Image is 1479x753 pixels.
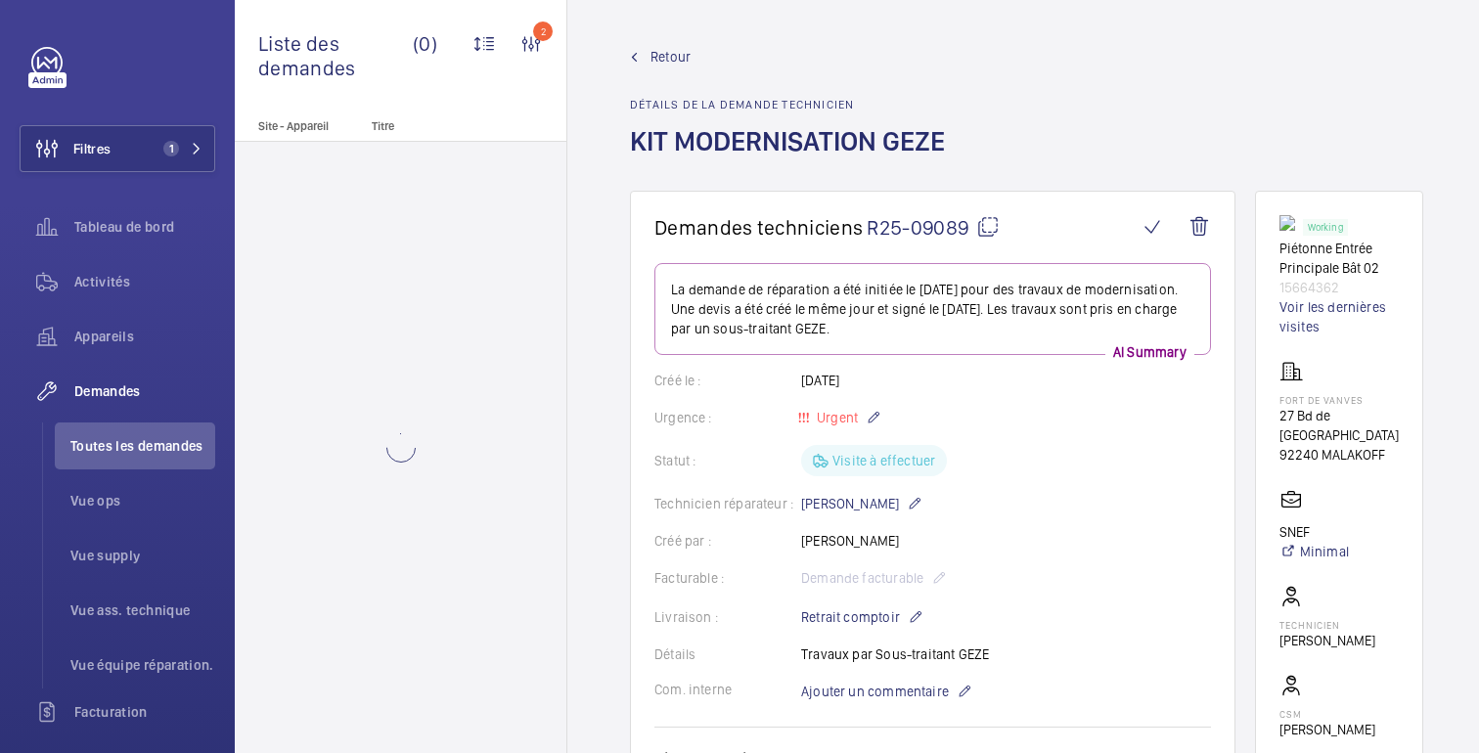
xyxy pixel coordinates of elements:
p: Site - Appareil [235,119,364,133]
a: Minimal [1279,542,1349,561]
font: Vue supply [70,548,141,563]
span: Ajouter un commentaire [801,682,949,701]
font: Appareils [74,329,134,344]
p: Fort de vanves [1279,394,1399,406]
p: Technicien [1279,619,1375,631]
p: Retrait comptoir [801,605,923,629]
p: CSM [1279,708,1375,720]
span: R25-09089 [867,215,1000,240]
font: Tableau de bord [74,219,174,235]
font: Vue équipe réparation. [70,657,214,673]
font: Toutes les demandes [70,438,203,454]
span: Demandes techniciens [654,215,863,240]
font: Activités [74,274,130,289]
p: SNEF [1279,522,1349,542]
h2: Détails de la demande technicien [630,98,957,111]
p: 92240 MALAKOFF [1279,445,1399,465]
font: Demandes [74,383,141,399]
p: 27 Bd de [GEOGRAPHIC_DATA] [1279,406,1399,445]
a: Voir les dernières visites [1279,297,1399,336]
img: telescopic_pedestrian_door.svg [1279,215,1303,231]
span: Urgent [813,410,858,425]
p: Working [1308,224,1343,231]
p: AI Summary [1105,342,1194,362]
p: [PERSON_NAME] [1279,720,1375,739]
font: 1 [169,142,174,155]
span: Retour [650,47,691,66]
p: Titre [372,119,501,133]
p: La demande de réparation a été initiée le [DATE] pour des travaux de modernisation. Une devis a é... [671,280,1194,338]
p: 15664362 [1279,278,1399,297]
span: Liste des demandes [258,31,413,80]
p: Piétonne Entrée Principale Bât 02 [1279,239,1399,278]
h1: KIT MODERNISATION GEZE [630,123,957,191]
font: Vue ops [70,493,120,509]
font: Vue ass. technique [70,602,190,618]
p: [PERSON_NAME] [1279,631,1375,650]
button: Filtres1 [20,125,215,172]
font: Facturation [74,704,148,720]
p: [PERSON_NAME] [801,492,922,515]
font: Filtres [73,141,111,156]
